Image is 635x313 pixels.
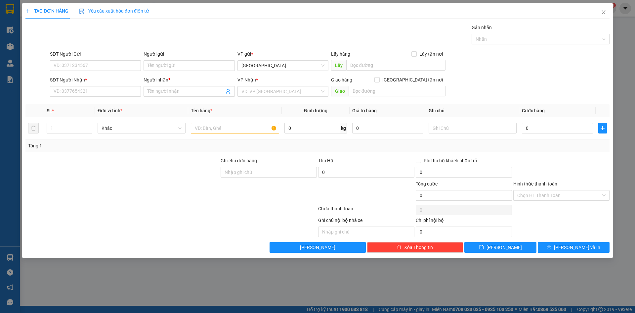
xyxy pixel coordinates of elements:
span: [PERSON_NAME] [300,244,335,251]
div: SĐT Người Nhận [50,76,141,83]
input: Dọc đường [349,86,445,96]
span: Lấy tận nơi [417,50,445,58]
span: close [601,10,606,15]
input: Ghi chú đơn hàng [221,167,317,178]
span: delete [397,245,402,250]
span: Giao hàng [331,77,352,82]
span: Tên hàng [191,108,212,113]
div: SĐT Người Gửi [50,50,141,58]
span: plus [599,126,607,131]
span: SL [47,108,52,113]
input: VD: Bàn, Ghế [191,123,279,133]
span: [PERSON_NAME] và In [554,244,600,251]
span: Giá trị hàng [352,108,377,113]
span: Lấy hàng [331,51,350,57]
span: Phí thu hộ khách nhận trả [421,157,480,164]
div: VP gửi [237,50,328,58]
span: [GEOGRAPHIC_DATA] tận nơi [380,76,445,83]
div: Người nhận [144,76,234,83]
span: Định lượng [304,108,327,113]
span: printer [547,245,551,250]
label: Hình thức thanh toán [513,181,557,186]
span: Giao [331,86,349,96]
span: Thu Hộ [318,158,333,163]
input: 0 [352,123,423,133]
span: Lấy [331,60,346,71]
span: Nha Trang [241,61,324,71]
span: [PERSON_NAME] [487,244,522,251]
span: Đơn vị tính [98,108,122,113]
button: delete [28,123,39,133]
button: save[PERSON_NAME] [464,242,536,253]
button: plus [598,123,607,133]
div: Ghi chú nội bộ nhà xe [318,217,414,227]
span: VP Nhận [237,77,256,82]
span: Tổng cước [416,181,438,186]
div: Chi phí nội bộ [416,217,512,227]
label: Gán nhãn [472,25,492,30]
button: Close [594,3,613,22]
span: Yêu cầu xuất hóa đơn điện tử [79,8,149,14]
span: Xóa Thông tin [404,244,433,251]
span: save [479,245,484,250]
span: Khác [102,123,182,133]
input: Ghi Chú [429,123,517,133]
img: icon [79,9,84,14]
button: [PERSON_NAME] [270,242,366,253]
span: kg [340,123,347,133]
div: Người gửi [144,50,234,58]
span: user-add [226,89,231,94]
th: Ghi chú [426,104,519,117]
span: TẠO ĐƠN HÀNG [25,8,68,14]
span: plus [25,9,30,13]
div: Chưa thanh toán [317,205,415,217]
button: deleteXóa Thông tin [367,242,463,253]
input: Nhập ghi chú [318,227,414,237]
div: Tổng: 1 [28,142,245,149]
input: Dọc đường [346,60,445,71]
label: Ghi chú đơn hàng [221,158,257,163]
button: printer[PERSON_NAME] và In [538,242,610,253]
span: Cước hàng [522,108,545,113]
